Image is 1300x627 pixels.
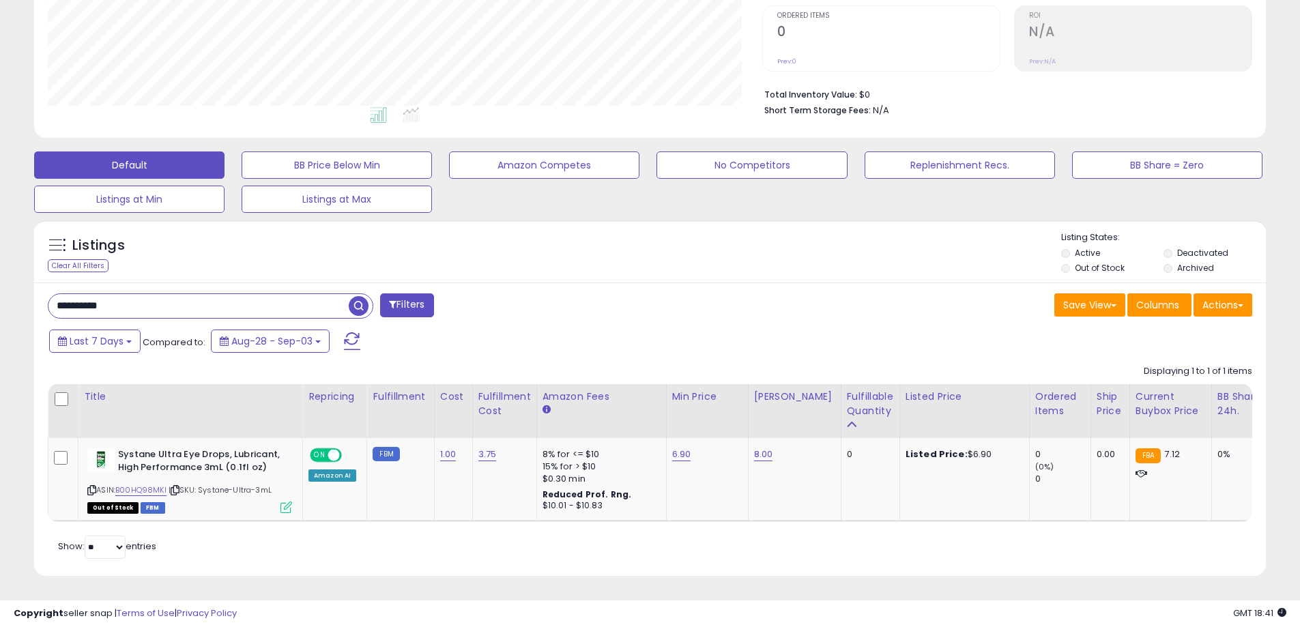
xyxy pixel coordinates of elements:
[177,607,237,619] a: Privacy Policy
[169,484,272,495] span: | SKU: Systane-Ultra-3mL
[543,404,551,416] small: Amazon Fees.
[242,186,432,213] button: Listings at Max
[1177,247,1228,259] label: Deactivated
[906,448,968,461] b: Listed Price:
[1035,473,1090,485] div: 0
[1029,12,1252,20] span: ROI
[847,390,894,418] div: Fulfillable Quantity
[1029,57,1056,65] small: Prev: N/A
[70,334,124,348] span: Last 7 Days
[906,390,1024,404] div: Listed Price
[656,151,847,179] button: No Competitors
[672,448,691,461] a: 6.90
[777,12,1000,20] span: Ordered Items
[49,330,141,353] button: Last 7 Days
[764,104,871,116] b: Short Term Storage Fees:
[118,448,284,477] b: Systane Ultra Eye Drops, Lubricant, High Performance 3mL (0.1fl oz)
[211,330,330,353] button: Aug-28 - Sep-03
[1233,607,1286,619] span: 2025-09-11 18:41 GMT
[1177,262,1214,274] label: Archived
[143,336,205,349] span: Compared to:
[478,448,497,461] a: 3.75
[777,24,1000,42] h2: 0
[308,390,361,404] div: Repricing
[1194,293,1252,317] button: Actions
[1072,151,1262,179] button: BB Share = Zero
[72,236,125,255] h5: Listings
[1035,461,1054,472] small: (0%)
[1164,448,1180,461] span: 7.12
[543,489,632,500] b: Reduced Prof. Rng.
[1136,298,1179,312] span: Columns
[543,390,661,404] div: Amazon Fees
[231,334,313,348] span: Aug-28 - Sep-03
[1054,293,1125,317] button: Save View
[380,293,433,317] button: Filters
[1136,390,1206,418] div: Current Buybox Price
[672,390,742,404] div: Min Price
[1127,293,1191,317] button: Columns
[543,473,656,485] div: $0.30 min
[34,151,225,179] button: Default
[87,502,139,514] span: All listings that are currently out of stock and unavailable for purchase on Amazon
[847,448,889,461] div: 0
[1075,247,1100,259] label: Active
[87,448,292,512] div: ASIN:
[115,484,167,496] a: B00HQ98MKI
[1075,262,1125,274] label: Out of Stock
[34,186,225,213] button: Listings at Min
[58,540,156,553] span: Show: entries
[754,390,835,404] div: [PERSON_NAME]
[14,607,237,620] div: seller snap | |
[873,104,889,117] span: N/A
[440,390,467,404] div: Cost
[311,450,328,461] span: ON
[14,607,63,619] strong: Copyright
[543,448,656,461] div: 8% for <= $10
[373,447,399,461] small: FBM
[764,89,857,100] b: Total Inventory Value:
[1136,448,1161,463] small: FBA
[373,390,428,404] div: Fulfillment
[543,500,656,512] div: $10.01 - $10.83
[449,151,639,179] button: Amazon Competes
[242,151,432,179] button: BB Price Below Min
[865,151,1055,179] button: Replenishment Recs.
[1217,390,1267,418] div: BB Share 24h.
[84,390,297,404] div: Title
[478,390,531,418] div: Fulfillment Cost
[117,607,175,619] a: Terms of Use
[340,450,362,461] span: OFF
[1035,390,1085,418] div: Ordered Items
[1144,365,1252,378] div: Displaying 1 to 1 of 1 items
[777,57,796,65] small: Prev: 0
[1035,448,1090,461] div: 0
[141,502,165,514] span: FBM
[1217,448,1262,461] div: 0%
[1061,231,1266,244] p: Listing States:
[754,448,773,461] a: 8.00
[543,461,656,473] div: 15% for > $10
[440,448,457,461] a: 1.00
[1029,24,1252,42] h2: N/A
[906,448,1019,461] div: $6.90
[1097,390,1124,418] div: Ship Price
[1097,448,1119,461] div: 0.00
[308,469,356,482] div: Amazon AI
[764,85,1242,102] li: $0
[87,448,115,471] img: 31ZzR9UvIcL._SL40_.jpg
[48,259,109,272] div: Clear All Filters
